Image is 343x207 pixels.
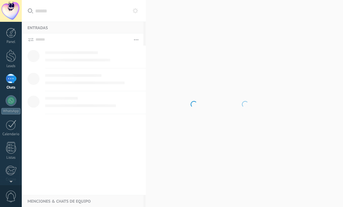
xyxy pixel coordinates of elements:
div: Chats [1,86,21,90]
div: Panel [1,40,21,44]
div: WhatsApp [1,108,20,114]
div: Leads [1,64,21,68]
div: Calendario [1,132,21,137]
div: Listas [1,156,21,160]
